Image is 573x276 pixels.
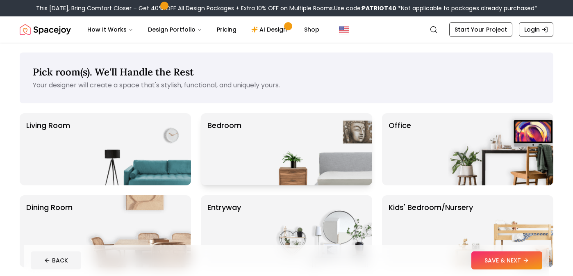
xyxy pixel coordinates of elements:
[26,202,73,261] p: Dining Room
[245,21,296,38] a: AI Design
[267,113,372,185] img: Bedroom
[81,21,326,38] nav: Main
[339,25,349,34] img: United States
[448,113,553,185] img: Office
[389,120,411,179] p: Office
[334,4,396,12] span: Use code:
[141,21,209,38] button: Design Portfolio
[267,195,372,267] img: entryway
[471,251,542,269] button: SAVE & NEXT
[20,21,71,38] a: Spacejoy
[362,4,396,12] b: PATRIOT40
[20,16,553,43] nav: Global
[36,4,537,12] div: This [DATE], Bring Comfort Closer – Get 40% OFF All Design Packages + Extra 10% OFF on Multiple R...
[210,21,243,38] a: Pricing
[31,251,81,269] button: BACK
[86,195,191,267] img: Dining Room
[33,66,194,78] span: Pick room(s). We'll Handle the Rest
[207,120,241,179] p: Bedroom
[81,21,140,38] button: How It Works
[389,202,473,261] p: Kids' Bedroom/Nursery
[298,21,326,38] a: Shop
[396,4,537,12] span: *Not applicable to packages already purchased*
[449,22,512,37] a: Start Your Project
[33,80,540,90] p: Your designer will create a space that's stylish, functional, and uniquely yours.
[26,120,70,179] p: Living Room
[86,113,191,185] img: Living Room
[207,202,241,261] p: entryway
[20,21,71,38] img: Spacejoy Logo
[448,195,553,267] img: Kids' Bedroom/Nursery
[519,22,553,37] a: Login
